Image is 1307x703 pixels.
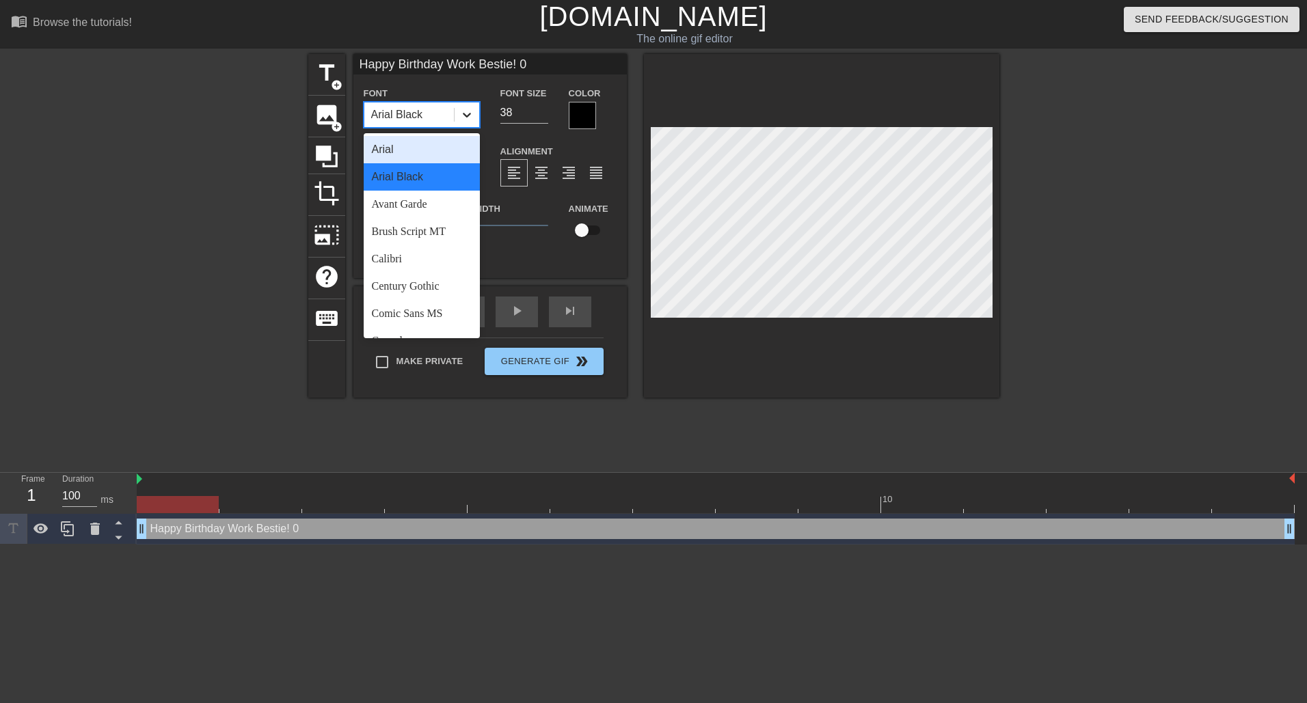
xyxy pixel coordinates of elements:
span: add_circle [331,79,342,91]
span: photo_size_select_large [314,222,340,248]
span: play_arrow [509,303,525,319]
span: format_align_right [561,165,577,181]
div: 1 [21,483,42,508]
div: Century Gothic [364,273,480,300]
label: Duration [62,475,94,484]
button: Send Feedback/Suggestion [1124,7,1299,32]
span: skip_next [562,303,578,319]
span: title [314,60,340,86]
label: Alignment [500,145,553,158]
span: Generate Gif [490,353,597,370]
span: format_align_justify [588,165,604,181]
span: double_arrow [574,353,590,370]
span: image [314,102,340,128]
span: crop [314,180,340,206]
div: 10 [882,493,895,506]
span: format_align_center [533,165,550,181]
label: Animate [569,202,608,216]
div: ms [100,493,113,507]
div: Arial [364,136,480,163]
span: add_circle [331,121,342,133]
div: Browse the tutorials! [33,16,132,28]
span: drag_handle [135,522,148,536]
a: Browse the tutorials! [11,13,132,34]
span: Send Feedback/Suggestion [1135,11,1289,28]
span: keyboard [314,305,340,331]
span: help [314,264,340,290]
div: Consolas [364,327,480,355]
span: menu_book [11,13,27,29]
label: Font [364,87,388,100]
div: Comic Sans MS [364,300,480,327]
span: Make Private [396,355,463,368]
img: bound-end.png [1289,473,1295,484]
div: Brush Script MT [364,218,480,245]
div: Calibri [364,245,480,273]
div: Avant Garde [364,191,480,218]
label: Font Size [500,87,547,100]
div: The online gif editor [442,31,926,47]
div: Arial Black [371,107,423,123]
span: drag_handle [1282,522,1296,536]
span: format_align_left [506,165,522,181]
label: Color [569,87,601,100]
button: Generate Gif [485,348,603,375]
div: Arial Black [364,163,480,191]
div: Frame [11,473,52,512]
a: [DOMAIN_NAME] [539,1,767,31]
